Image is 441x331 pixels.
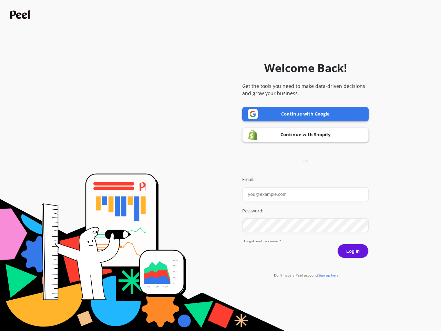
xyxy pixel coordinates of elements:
a: Continue with Google [242,107,369,121]
p: Get the tools you need to make data-driven decisions and grow your business. [242,82,369,97]
a: Continue with Shopify [242,128,369,142]
span: Sign up here [318,273,339,278]
img: Google logo [248,109,258,119]
img: Peel [10,10,32,19]
label: Email: [242,176,369,183]
input: you@example.com [242,187,369,201]
img: Shopify logo [248,130,258,140]
button: Log in [337,244,369,258]
label: Password: [242,208,369,214]
div: or [242,158,369,163]
h1: Welcome Back! [264,60,347,76]
a: Forgot yout password? [244,239,369,244]
a: Don't have a Peel account?Sign up here [274,273,339,278]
